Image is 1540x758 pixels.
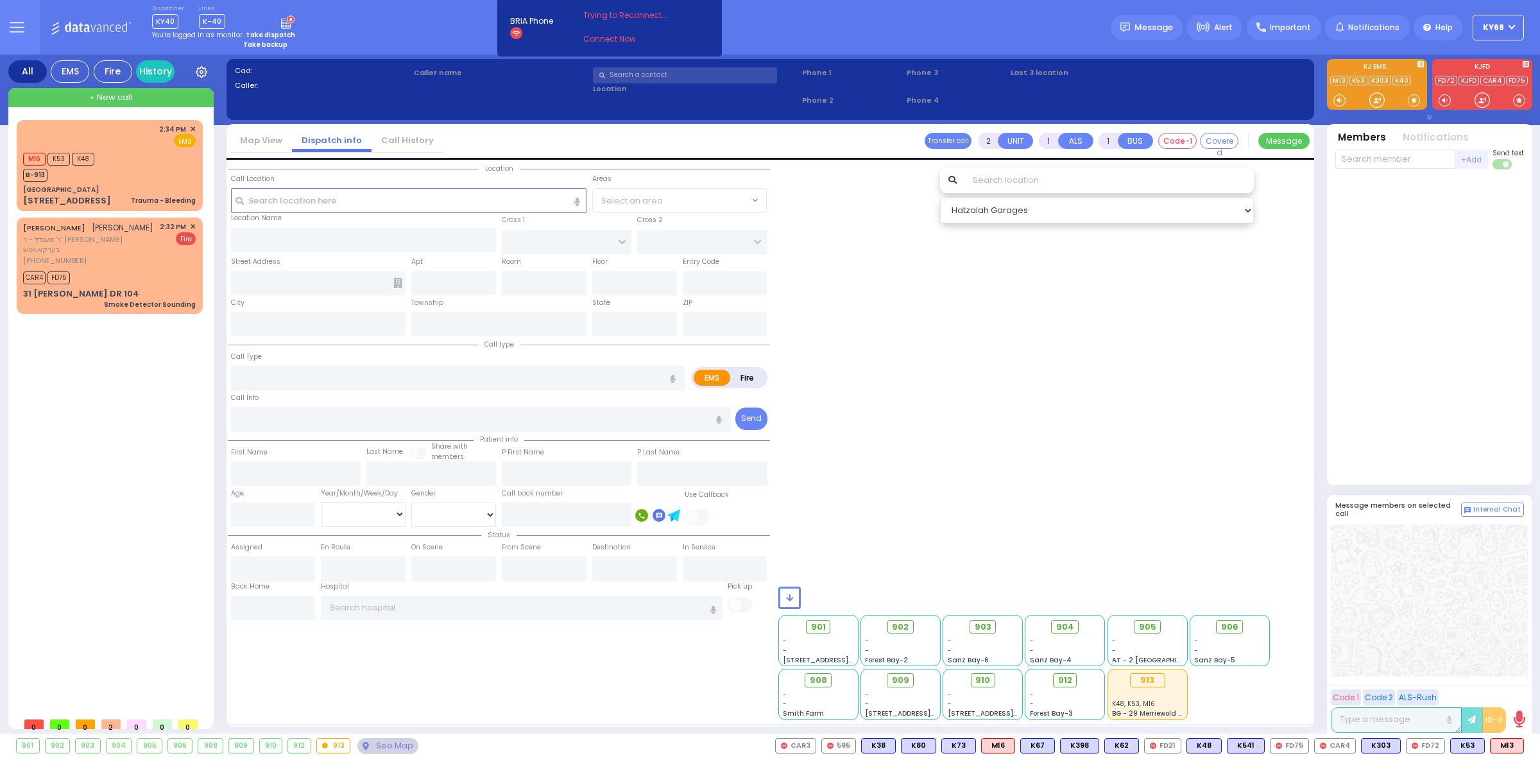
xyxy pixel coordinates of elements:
[1030,699,1034,709] span: -
[948,689,952,699] span: -
[975,621,991,633] span: 903
[948,636,952,646] span: -
[1144,738,1181,754] div: FD21
[865,646,869,655] span: -
[47,271,70,284] span: FD75
[592,174,612,184] label: Areas
[89,91,132,104] span: + New call
[1258,133,1310,149] button: Message
[1227,738,1265,754] div: K541
[1403,130,1469,145] button: Notifications
[694,370,731,386] label: EMS
[101,719,121,729] span: 2
[811,621,826,633] span: 901
[1158,133,1197,149] button: Code-1
[861,738,896,754] div: K38
[827,743,834,749] img: red-radio-icon.svg
[730,370,766,386] label: Fire
[159,125,186,134] span: 2:34 PM
[502,447,544,458] label: P First Name
[1120,22,1130,32] img: message.svg
[1150,743,1156,749] img: red-radio-icon.svg
[50,719,69,729] span: 0
[411,542,443,553] label: On Scene
[1459,76,1479,85] a: KJFD
[901,738,936,754] div: K80
[23,255,87,266] span: [PHONE_NUMBER]
[321,542,350,553] label: En Route
[1030,689,1034,699] span: -
[865,655,908,665] span: Forest Bay-2
[892,674,909,687] span: 909
[1200,133,1238,149] button: Covered
[1139,621,1156,633] span: 905
[152,14,178,29] span: KY40
[964,168,1254,193] input: Search location
[1060,738,1099,754] div: BLS
[431,442,468,451] small: Share with
[1112,699,1155,709] span: K48, K53, M16
[321,581,349,592] label: Hospital
[810,674,827,687] span: 908
[1338,130,1386,145] button: Members
[1464,507,1471,513] img: comment-alt.png
[199,5,225,13] label: Lines
[366,447,403,457] label: Last Name
[23,288,139,300] div: 31 [PERSON_NAME] DR 104
[783,636,787,646] span: -
[948,709,1069,718] span: [STREET_ADDRESS][PERSON_NAME]
[975,674,990,687] span: 910
[1506,76,1528,85] a: FD75
[502,257,521,267] label: Room
[1493,148,1524,158] span: Send text
[431,452,464,461] span: members
[231,213,282,223] label: Location Name
[152,5,184,13] label: Dispatcher
[1194,655,1235,665] span: Sanz Bay-5
[178,719,198,729] span: 0
[592,298,610,308] label: State
[1348,22,1399,33] span: Notifications
[76,719,95,729] span: 0
[1397,689,1439,705] button: ALS-Rush
[411,257,423,267] label: Apt
[1030,636,1034,646] span: -
[1320,743,1326,749] img: red-radio-icon.svg
[1331,689,1361,705] button: Code 1
[160,222,186,232] span: 2:32 PM
[783,709,824,718] span: Smith Farm
[1480,76,1505,85] a: CAR4
[802,95,902,106] span: Phone 2
[1335,501,1461,518] h5: Message members on selected call
[948,699,952,709] span: -
[136,60,175,83] a: History
[1335,150,1455,169] input: Search member
[231,488,244,499] label: Age
[1104,738,1139,754] div: BLS
[168,739,193,753] div: 906
[231,447,268,458] label: First Name
[1392,76,1411,85] a: K40
[51,60,89,83] div: EMS
[981,738,1015,754] div: M16
[907,95,1007,106] span: Phone 4
[775,738,816,754] div: CAR3
[1030,709,1073,718] span: Forest Bay-3
[502,215,525,225] label: Cross 1
[1020,738,1055,754] div: K67
[1432,64,1532,73] label: KJFD
[901,738,936,754] div: BLS
[1056,621,1074,633] span: 904
[1327,64,1427,73] label: KJ EMS...
[230,134,292,146] a: Map View
[1112,709,1184,718] span: BG - 29 Merriewold S.
[1134,21,1173,34] span: Message
[593,67,777,83] input: Search a contact
[231,257,280,267] label: Street Address
[8,60,47,83] div: All
[502,488,563,499] label: Call back number
[1314,738,1356,754] div: CAR4
[592,542,631,553] label: Destination
[231,542,262,553] label: Assigned
[1450,738,1485,754] div: BLS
